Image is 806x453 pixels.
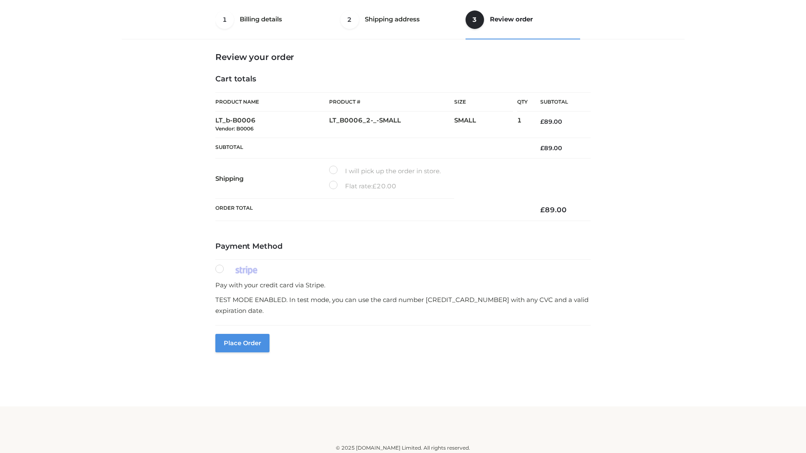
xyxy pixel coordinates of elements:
th: Product Name [215,92,329,112]
div: © 2025 [DOMAIN_NAME] Limited. All rights reserved. [125,444,681,452]
h4: Cart totals [215,75,591,84]
th: Qty [517,92,528,112]
span: £ [540,206,545,214]
bdi: 89.00 [540,206,567,214]
p: TEST MODE ENABLED. In test mode, you can use the card number [CREDIT_CARD_NUMBER] with any CVC an... [215,294,591,316]
label: I will pick up the order in store. [329,166,441,177]
td: LT_b-B0006 [215,112,329,138]
bdi: 20.00 [372,182,396,190]
small: Vendor: B0006 [215,125,254,132]
th: Order Total [215,199,528,221]
td: LT_B0006_2-_-SMALL [329,112,454,138]
h3: Review your order [215,52,591,62]
th: Subtotal [215,138,528,158]
bdi: 89.00 [540,118,562,125]
td: SMALL [454,112,517,138]
span: £ [372,182,377,190]
span: £ [540,118,544,125]
h4: Payment Method [215,242,591,251]
bdi: 89.00 [540,144,562,152]
th: Shipping [215,159,329,199]
th: Subtotal [528,93,591,112]
span: £ [540,144,544,152]
th: Size [454,93,513,112]
th: Product # [329,92,454,112]
p: Pay with your credit card via Stripe. [215,280,591,291]
button: Place order [215,334,270,352]
label: Flat rate: [329,181,396,192]
td: 1 [517,112,528,138]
